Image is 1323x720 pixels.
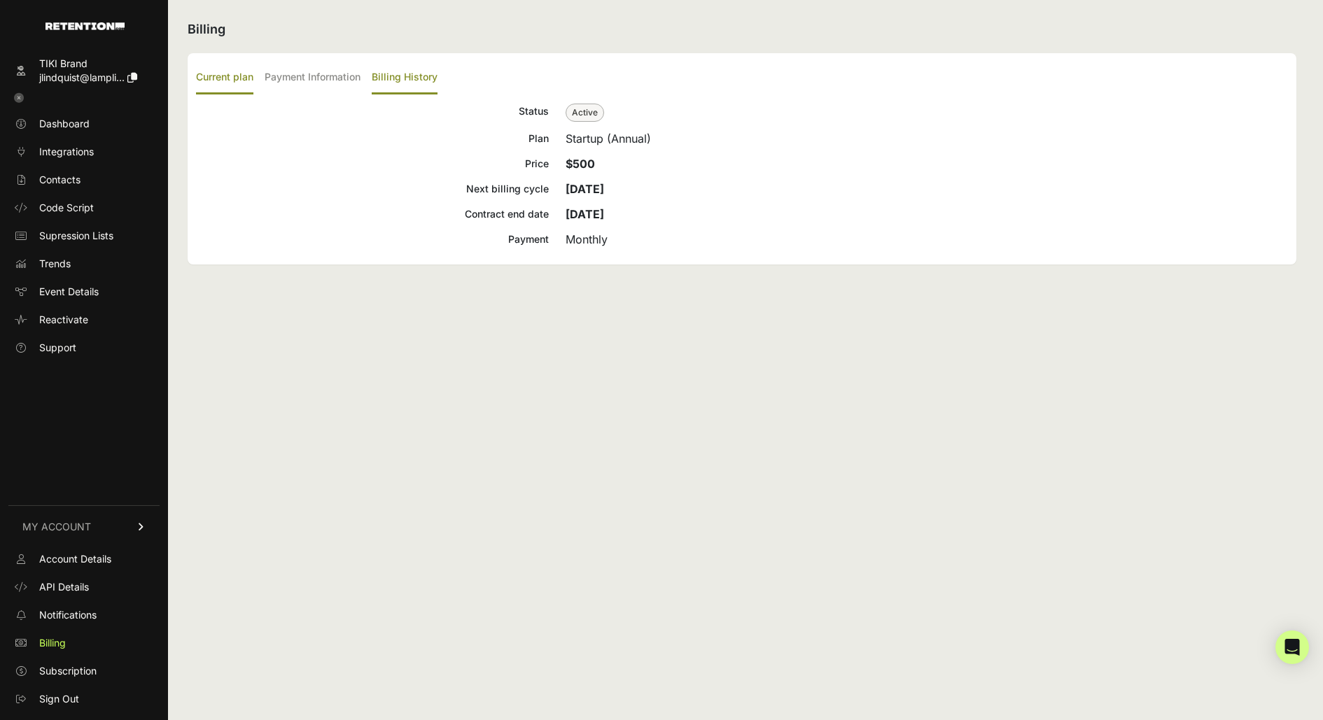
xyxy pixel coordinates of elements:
[566,182,604,196] strong: [DATE]
[8,281,160,303] a: Event Details
[265,62,360,94] label: Payment Information
[39,229,113,243] span: Supression Lists
[8,688,160,710] a: Sign Out
[372,62,437,94] label: Billing History
[39,692,79,706] span: Sign Out
[39,71,125,83] span: jlindquist@lampli...
[8,141,160,163] a: Integrations
[39,580,89,594] span: API Details
[8,253,160,275] a: Trends
[39,313,88,327] span: Reactivate
[8,113,160,135] a: Dashboard
[566,157,595,171] strong: $500
[39,117,90,131] span: Dashboard
[196,206,549,223] div: Contract end date
[566,231,1288,248] div: Monthly
[8,197,160,219] a: Code Script
[39,552,111,566] span: Account Details
[196,155,549,172] div: Price
[8,576,160,598] a: API Details
[196,103,549,122] div: Status
[39,608,97,622] span: Notifications
[566,104,604,122] span: Active
[196,130,549,147] div: Plan
[39,636,66,650] span: Billing
[8,169,160,191] a: Contacts
[196,231,549,248] div: Payment
[22,520,91,534] span: MY ACCOUNT
[39,341,76,355] span: Support
[8,632,160,654] a: Billing
[8,548,160,570] a: Account Details
[8,660,160,682] a: Subscription
[566,207,604,221] strong: [DATE]
[39,145,94,159] span: Integrations
[8,309,160,331] a: Reactivate
[39,57,137,71] div: TIKI Brand
[8,225,160,247] a: Supression Lists
[8,604,160,626] a: Notifications
[39,257,71,271] span: Trends
[196,181,549,197] div: Next billing cycle
[39,285,99,299] span: Event Details
[8,505,160,548] a: MY ACCOUNT
[39,664,97,678] span: Subscription
[8,337,160,359] a: Support
[45,22,125,30] img: Retention.com
[39,173,80,187] span: Contacts
[566,130,1288,147] div: Startup (Annual)
[8,52,160,89] a: TIKI Brand jlindquist@lampli...
[196,62,253,94] label: Current plan
[39,201,94,215] span: Code Script
[188,20,1296,39] h2: Billing
[1275,630,1309,664] div: Open Intercom Messenger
